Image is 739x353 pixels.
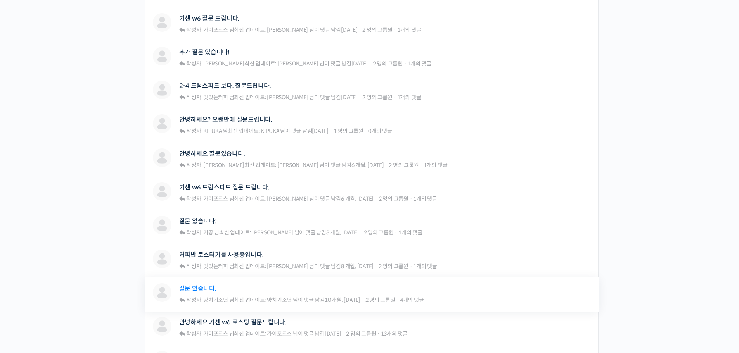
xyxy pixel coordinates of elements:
[186,60,244,67] span: 작성자: [PERSON_NAME]
[400,296,424,303] span: 4개의 댓글
[276,60,368,67] span: 님이 댓글 남김
[368,127,392,134] span: 0개의 댓글
[267,330,292,337] span: 가이포크스
[393,94,396,101] span: ·
[397,94,421,101] span: 1개의 댓글
[186,26,234,33] span: 작성자: 가이포크스 님
[413,195,437,202] span: 1개의 댓글
[346,330,376,337] span: 2 명의 그룹원
[179,319,287,326] a: 안녕하세요 기센 w6 로스팅 질문드립니다.
[362,94,392,101] span: 2 명의 그룹원
[266,26,357,33] span: 님이 댓글 남김
[186,296,234,303] span: 작성자: 양치기소년 님
[266,195,308,202] a: [PERSON_NAME]
[379,263,408,270] span: 2 명의 그룹원
[266,94,357,101] span: 님이 댓글 남김
[2,246,51,265] a: 홈
[186,330,408,337] div: 최신 업데이트:
[373,60,403,67] span: 2 명의 그룹원
[312,127,329,134] a: [DATE]
[179,217,217,225] a: 질문 있습니다!
[365,296,395,303] span: 2 명의 그룹원
[341,195,374,202] a: 6 개월, [DATE]
[251,229,359,236] span: 님이 댓글 남김
[179,15,240,22] a: 기센 w6 질문 드립니다.
[186,229,422,236] div: 최신 업데이트:
[393,26,396,33] span: ·
[341,94,358,101] a: [DATE]
[413,263,437,270] span: 1개의 댓글
[266,330,341,337] span: 님이 댓글 남김
[266,263,308,270] a: [PERSON_NAME]
[186,195,437,202] div: 최신 업데이트:
[377,330,380,337] span: ·
[71,258,80,264] span: 대화
[341,26,358,33] a: [DATE]
[396,296,399,303] span: ·
[351,162,384,169] a: 6 개월, [DATE]
[179,285,216,292] a: 질문 있습니다.
[277,60,318,67] span: [PERSON_NAME]
[51,246,100,265] a: 대화
[260,127,279,134] a: KIPUKA
[407,60,431,67] span: 1개의 댓글
[267,195,308,202] span: [PERSON_NAME]
[410,195,412,202] span: ·
[362,26,392,33] span: 2 명의 그룹원
[267,296,292,303] span: 양치기소년
[186,26,421,33] div: 최신 업데이트:
[186,94,234,101] span: 작성자: 맛있는커피 님
[186,296,424,303] div: 최신 업데이트:
[277,162,318,169] span: [PERSON_NAME]
[365,127,367,134] span: ·
[424,162,448,169] span: 1개의 댓글
[179,116,272,123] a: 안녕하세요? 오랜만에 질문드립니다.
[398,229,422,236] span: 1개의 댓글
[186,94,421,101] div: 최신 업데이트:
[186,330,234,337] span: 작성자: 가이포크스 님
[276,162,318,169] a: [PERSON_NAME]
[267,94,308,101] span: [PERSON_NAME]
[404,60,407,67] span: ·
[266,296,360,303] span: 님이 댓글 남김
[266,263,374,270] span: 님이 댓글 남김
[186,263,234,270] span: 작성자: 맛있는커피 님
[326,229,359,236] a: 8 개월, [DATE]
[267,263,308,270] span: [PERSON_NAME]
[276,162,384,169] span: 님이 댓글 남김
[420,162,422,169] span: ·
[267,26,308,33] span: [PERSON_NAME]
[179,150,245,157] a: 안녕하세요 질문있습니다.
[379,195,408,202] span: 2 명의 그룹원
[266,26,308,33] a: [PERSON_NAME]
[266,94,308,101] a: [PERSON_NAME]
[24,257,29,263] span: 홈
[266,296,292,303] a: 양치기소년
[325,330,341,337] a: [DATE]
[179,82,271,90] a: 2-4 드럼스피드 보다. 질문드립니다.
[186,229,219,236] span: 작성자: 커공 님
[186,195,234,202] span: 작성자: 가이포크스 님
[186,162,244,169] span: 작성자: [PERSON_NAME]
[266,195,374,202] span: 님이 댓글 남김
[397,26,421,33] span: 1개의 댓글
[179,184,270,191] a: 기센 w6 드럼스피드 질문 드립니다.
[100,246,149,265] a: 설정
[186,60,431,67] div: 최신 업데이트:
[186,127,392,134] div: 최신 업데이트:
[325,296,360,303] a: 10 개월, [DATE]
[389,162,419,169] span: 2 명의 그룹원
[186,127,228,134] span: 작성자: KIPUKA 님
[179,48,230,56] a: 추가 질문 있습니다!
[260,127,329,134] span: 님이 댓글 남김
[410,263,412,270] span: ·
[334,127,363,134] span: 1 명의 그룹원
[395,229,397,236] span: ·
[252,229,293,236] span: [PERSON_NAME]
[276,60,318,67] a: [PERSON_NAME]
[261,127,279,134] span: KIPUKA
[266,330,292,337] a: 가이포크스
[381,330,408,337] span: 13개의 댓글
[251,229,293,236] a: [PERSON_NAME]
[120,257,129,263] span: 설정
